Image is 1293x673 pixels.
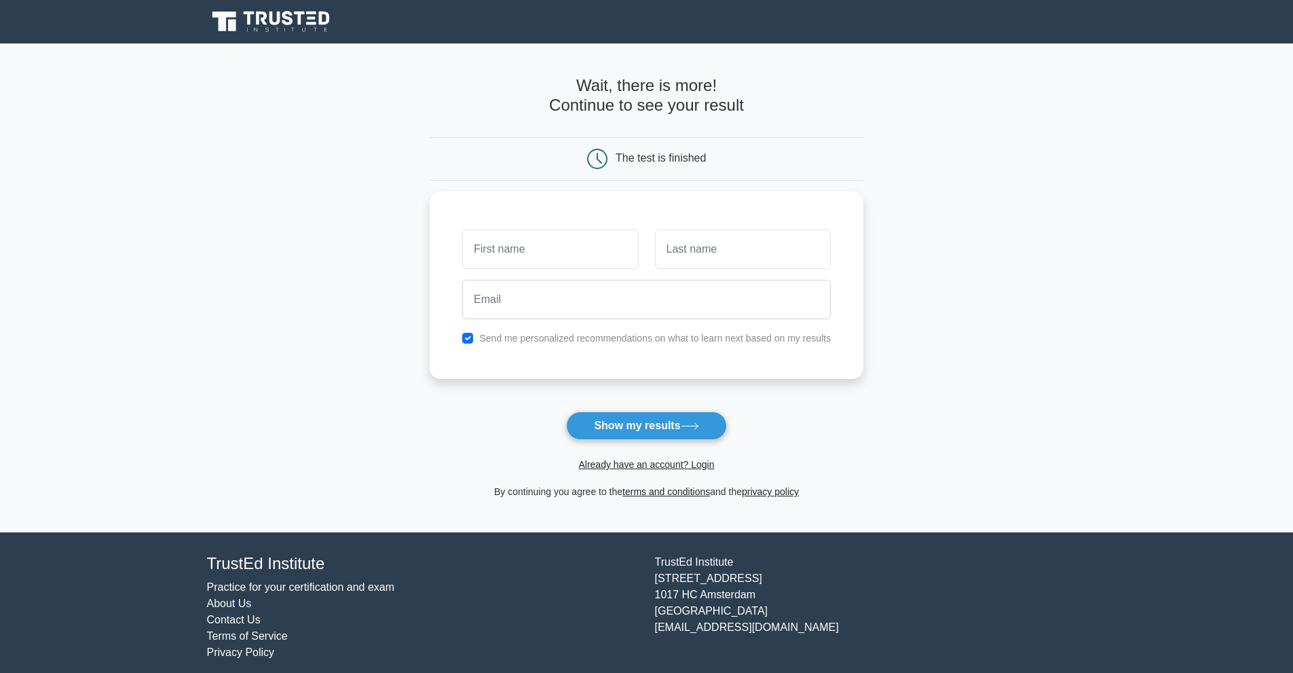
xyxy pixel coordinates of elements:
div: TrustEd Institute [STREET_ADDRESS] 1017 HC Amsterdam [GEOGRAPHIC_DATA] [EMAIL_ADDRESS][DOMAIN_NAME] [647,554,1095,661]
a: Practice for your certification and exam [207,581,395,593]
h4: TrustEd Institute [207,554,639,574]
a: Already have an account? Login [578,459,714,470]
div: The test is finished [616,152,706,164]
a: Privacy Policy [207,647,275,658]
input: First name [462,230,638,269]
a: privacy policy [742,486,799,497]
label: Send me personalized recommendations on what to learn next based on my results [479,333,831,344]
button: Show my results [566,412,726,440]
input: Last name [655,230,831,269]
a: About Us [207,598,252,609]
h4: Wait, there is more! Continue to see your result [430,76,863,115]
a: terms and conditions [622,486,710,497]
input: Email [462,280,831,319]
a: Terms of Service [207,630,288,642]
div: By continuing you agree to the and the [421,484,872,500]
a: Contact Us [207,614,261,625]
